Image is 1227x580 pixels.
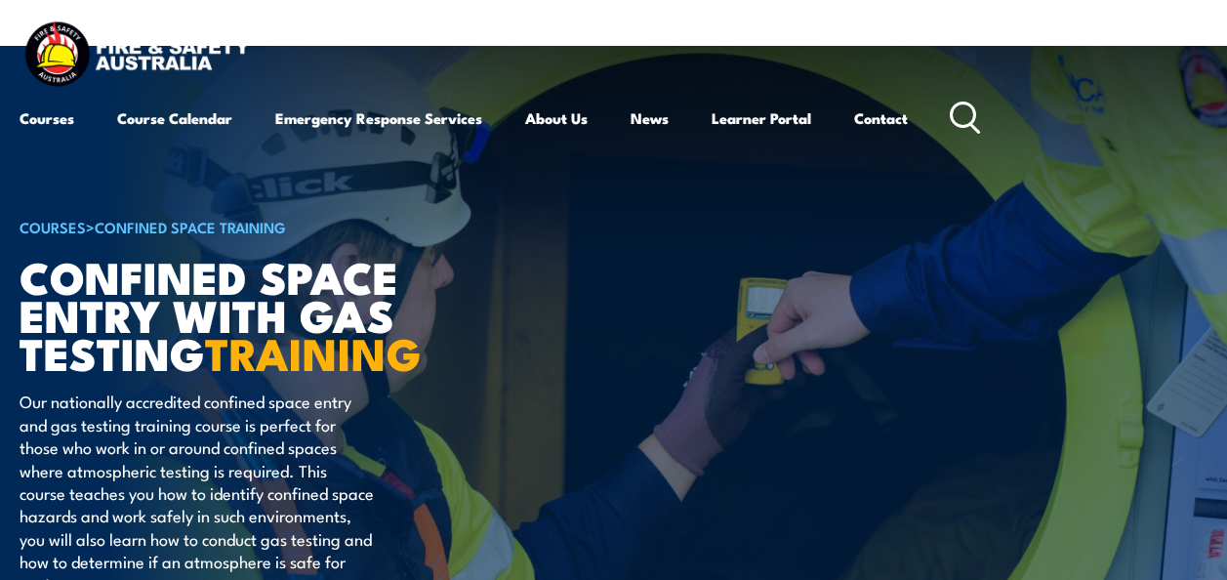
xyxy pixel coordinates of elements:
a: Learner Portal [712,95,811,142]
h1: Confined Space Entry with Gas Testing [20,257,502,371]
h6: > [20,215,502,238]
a: Contact [854,95,908,142]
a: Courses [20,95,74,142]
a: Confined Space Training [95,216,286,237]
a: Emergency Response Services [275,95,482,142]
strong: TRAINING [205,318,422,386]
a: About Us [525,95,588,142]
a: News [631,95,669,142]
a: Course Calendar [117,95,232,142]
a: COURSES [20,216,86,237]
